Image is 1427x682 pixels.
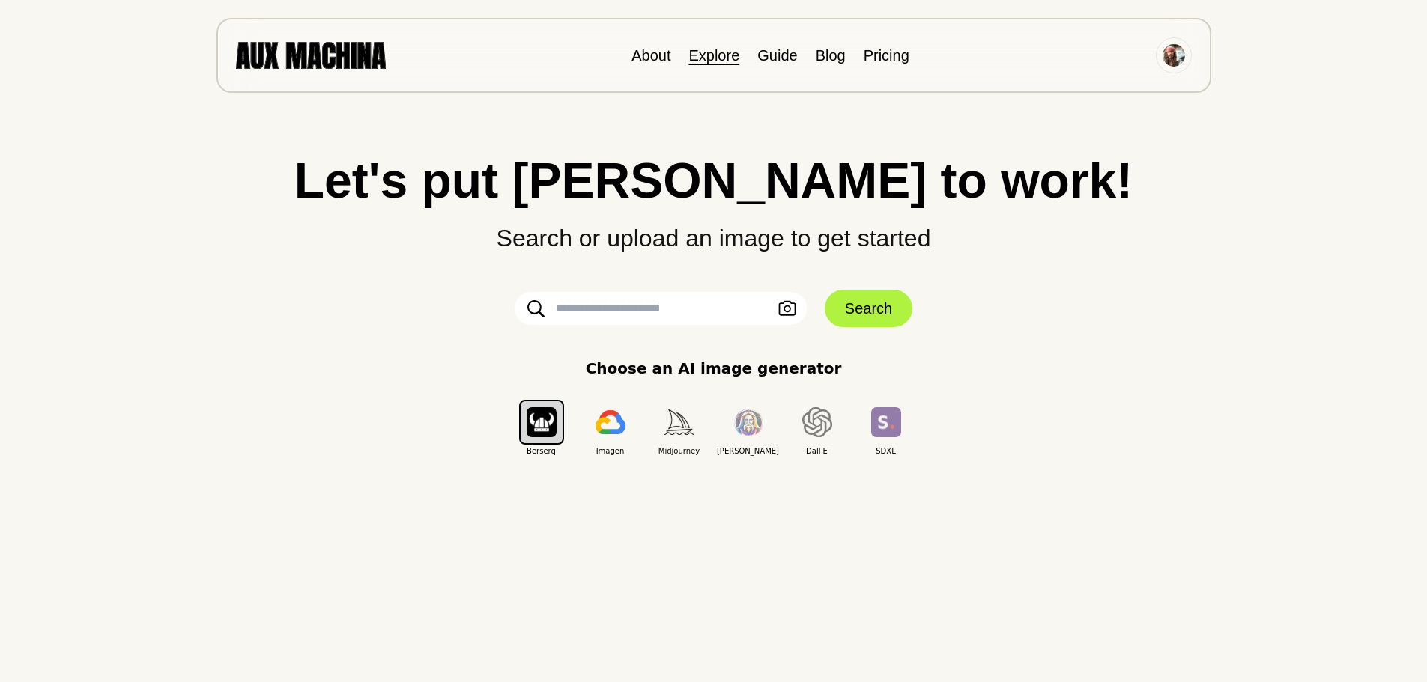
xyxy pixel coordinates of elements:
a: About [631,47,670,64]
span: Dall E [783,445,852,457]
h1: Let's put [PERSON_NAME] to work! [30,156,1397,205]
img: Berserq [527,407,557,436]
p: Search or upload an image to get started [30,205,1397,256]
p: Choose an AI image generator [586,357,842,380]
a: Guide [757,47,797,64]
img: SDXL [871,407,901,436]
span: Berserq [507,445,576,457]
a: Explore [688,47,739,64]
a: Pricing [864,47,909,64]
span: [PERSON_NAME] [714,445,783,457]
a: Blog [816,47,846,64]
img: AUX MACHINA [236,42,386,68]
img: Leonardo [733,409,763,436]
span: Imagen [576,445,645,457]
button: Search [825,290,912,327]
img: Dall E [802,407,832,437]
img: Midjourney [664,409,694,434]
img: Imagen [596,410,625,434]
img: Avatar [1163,44,1185,67]
span: Midjourney [645,445,714,457]
span: SDXL [852,445,921,457]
